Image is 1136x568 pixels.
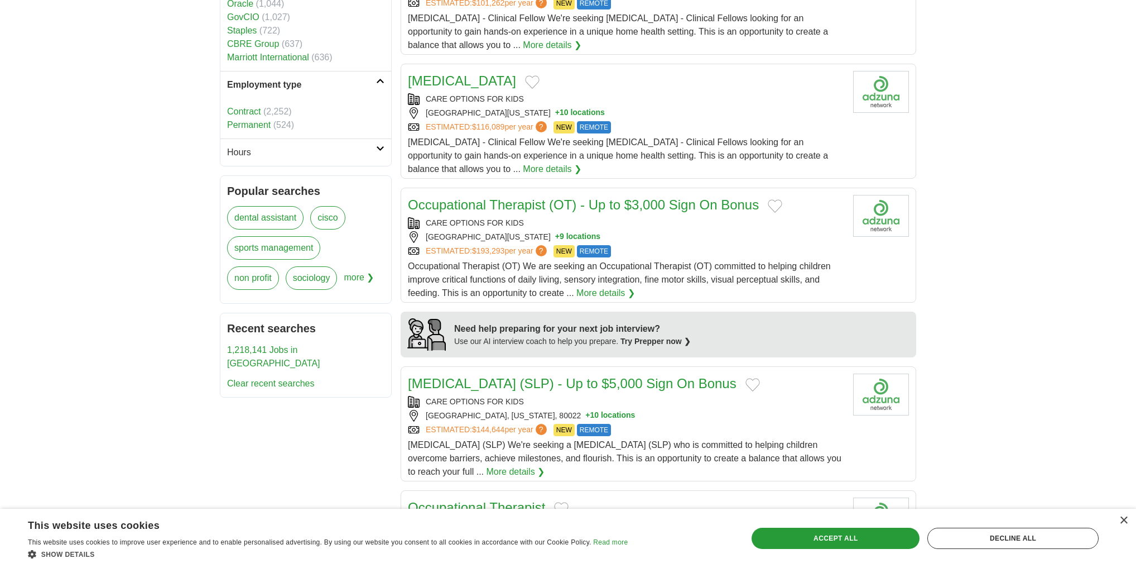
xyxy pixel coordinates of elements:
span: REMOTE [577,424,611,436]
a: ESTIMATED:$144,644per year? [426,424,549,436]
button: +10 locations [555,107,605,119]
span: NEW [553,424,575,436]
span: NEW [553,121,575,133]
a: sports management [227,236,320,260]
span: more ❯ [344,266,374,297]
a: Try Prepper now ❯ [620,337,691,346]
a: Staples [227,26,257,35]
div: Close [1119,517,1128,525]
h2: Recent searches [227,320,384,337]
img: Company logo [853,498,909,540]
span: NEW [553,245,575,257]
div: Accept all [752,528,920,549]
span: $193,293 [472,246,504,255]
span: $116,089 [472,122,504,131]
span: This website uses cookies to improve user experience and to enable personalised advertising. By u... [28,538,591,546]
h2: Employment type [227,78,376,92]
a: GovCIO [227,12,259,22]
button: Add to favorite jobs [768,199,782,213]
a: Employment type [220,71,391,98]
span: (722) [259,26,280,35]
img: Company logo [853,195,909,237]
span: + [555,107,560,119]
a: dental assistant [227,206,304,230]
a: Contract [227,107,261,116]
a: 1,218,141 Jobs in [GEOGRAPHIC_DATA] [227,345,320,368]
span: ? [536,245,547,256]
a: [MEDICAL_DATA] (SLP) - Up to $5,000 Sign On Bonus [408,376,737,391]
div: [GEOGRAPHIC_DATA][US_STATE] [408,107,844,119]
div: [GEOGRAPHIC_DATA][US_STATE] [408,231,844,243]
div: Use our AI interview coach to help you prepare. [454,336,691,347]
span: REMOTE [577,245,611,257]
div: Show details [28,548,628,560]
span: REMOTE [577,121,611,133]
span: [MEDICAL_DATA] - Clinical Fellow We're seeking [MEDICAL_DATA] - Clinical Fellows looking for an o... [408,13,828,50]
a: More details ❯ [576,287,635,300]
div: CARE OPTIONS FOR KIDS [408,396,844,408]
button: Add to favorite jobs [554,502,569,516]
span: ? [536,121,547,132]
img: Company logo [853,71,909,113]
h2: Hours [227,146,376,159]
span: ? [536,424,547,435]
span: Occupational Therapist (OT) We are seeking an Occupational Therapist (OT) committed to helping ch... [408,261,831,298]
a: [MEDICAL_DATA] [408,73,516,88]
a: Read more, opens a new window [593,538,628,546]
span: $144,644 [472,425,504,434]
span: Show details [41,551,95,559]
button: +9 locations [555,231,600,243]
div: [GEOGRAPHIC_DATA], [US_STATE], 80022 [408,410,844,422]
div: CARE OPTIONS FOR KIDS [408,217,844,229]
a: Permanent [227,120,271,130]
span: + [555,231,560,243]
button: Add to favorite jobs [745,378,760,392]
img: Company logo [853,374,909,416]
span: + [585,410,590,422]
a: Clear recent searches [227,379,315,388]
a: non profit [227,266,279,290]
span: (2,252) [263,107,292,116]
a: More details ❯ [487,465,545,479]
span: (637) [282,39,302,49]
span: [MEDICAL_DATA] (SLP) We're seeking a [MEDICAL_DATA] (SLP) who is committed to helping children ov... [408,440,841,476]
span: (1,027) [262,12,290,22]
a: cisco [310,206,345,230]
a: CBRE Group [227,39,279,49]
div: This website uses cookies [28,516,600,532]
a: Occupational Therapist [408,500,545,515]
a: More details ❯ [523,39,581,52]
div: Need help preparing for your next job interview? [454,322,691,336]
a: Hours [220,139,391,166]
a: ESTIMATED:$116,089per year? [426,121,549,133]
span: (636) [311,52,332,62]
a: sociology [286,266,338,290]
a: Marriott International [227,52,309,62]
span: [MEDICAL_DATA] - Clinical Fellow We're seeking [MEDICAL_DATA] - Clinical Fellows looking for an o... [408,137,828,174]
a: ESTIMATED:$193,293per year? [426,245,549,257]
h2: Popular searches [227,183,384,199]
a: Occupational Therapist (OT) - Up to $3,000 Sign On Bonus [408,197,759,212]
span: (524) [273,120,294,130]
a: More details ❯ [523,163,581,176]
div: CARE OPTIONS FOR KIDS [408,93,844,105]
div: Decline all [927,528,1099,549]
button: Add to favorite jobs [525,75,540,89]
button: +10 locations [585,410,635,422]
